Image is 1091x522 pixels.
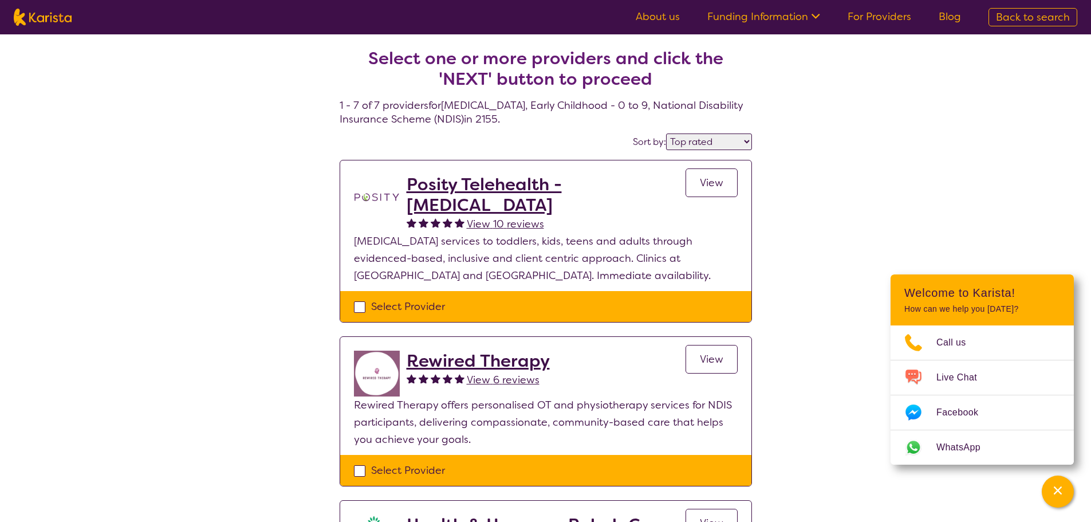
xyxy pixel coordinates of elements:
h4: 1 - 7 of 7 providers for [MEDICAL_DATA] , Early Childhood - 0 to 9 , National Disability Insuranc... [340,21,752,126]
img: t1bslo80pcylnzwjhndq.png [354,174,400,220]
p: [MEDICAL_DATA] services to toddlers, kids, teens and adults through evidenced-based, inclusive an... [354,233,738,284]
a: Blog [939,10,961,23]
a: Posity Telehealth - [MEDICAL_DATA] [407,174,686,215]
img: fullstar [419,218,428,227]
span: Facebook [936,404,992,421]
span: WhatsApp [936,439,994,456]
button: Channel Menu [1042,476,1074,508]
span: View [700,176,723,190]
span: View 10 reviews [467,217,544,231]
span: View [700,352,723,366]
a: View [686,345,738,374]
a: View 10 reviews [467,215,544,233]
a: For Providers [848,10,911,23]
a: Web link opens in a new tab. [891,430,1074,465]
img: fullstar [443,218,452,227]
img: fullstar [431,218,440,227]
a: Funding Information [707,10,820,23]
span: Back to search [996,10,1070,24]
img: fullstar [455,374,464,383]
span: Call us [936,334,980,351]
p: Rewired Therapy offers personalised OT and physiotherapy services for NDIS participants, deliveri... [354,397,738,448]
img: fullstar [419,374,428,383]
img: Karista logo [14,9,72,26]
span: View 6 reviews [467,373,539,387]
h2: Select one or more providers and click the 'NEXT' button to proceed [353,48,738,89]
label: Sort by: [633,136,666,148]
h2: Welcome to Karista! [904,286,1060,300]
img: fullstar [407,374,416,383]
img: jovdti8ilrgkpezhq0s9.png [354,351,400,397]
a: Back to search [988,8,1077,26]
p: How can we help you [DATE]? [904,304,1060,314]
span: Live Chat [936,369,991,386]
a: View 6 reviews [467,371,539,388]
img: fullstar [455,218,464,227]
a: View [686,168,738,197]
ul: Choose channel [891,325,1074,465]
img: fullstar [443,374,452,383]
img: fullstar [407,218,416,227]
div: Channel Menu [891,274,1074,465]
img: fullstar [431,374,440,383]
a: About us [636,10,680,23]
a: Rewired Therapy [407,351,550,371]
